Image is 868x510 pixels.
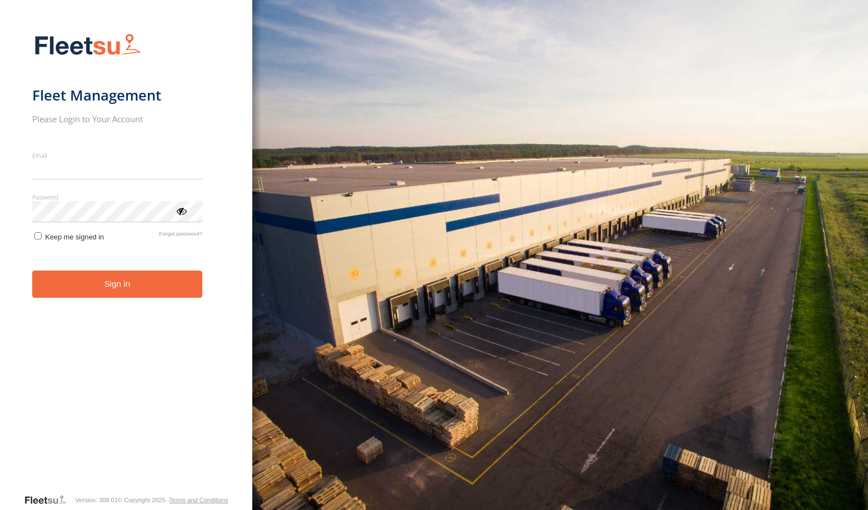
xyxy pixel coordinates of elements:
button: Sign in [32,271,203,298]
input: Keep me signed in [34,232,42,239]
div: © Copyright 2025 - [118,497,228,503]
a: Visit our Website [24,494,75,506]
label: Password [32,193,203,201]
div: Version: 308.01 [75,497,117,503]
a: Forgot password? [159,231,202,241]
h1: Fleet Management [32,86,203,104]
form: main [32,27,221,493]
img: Fleetsu [32,31,143,59]
span: Keep me signed in [45,233,104,241]
label: Email [32,151,203,159]
div: ViewPassword [176,205,187,216]
a: Terms and Conditions [169,497,228,503]
h2: Please Login to Your Account [32,113,203,124]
